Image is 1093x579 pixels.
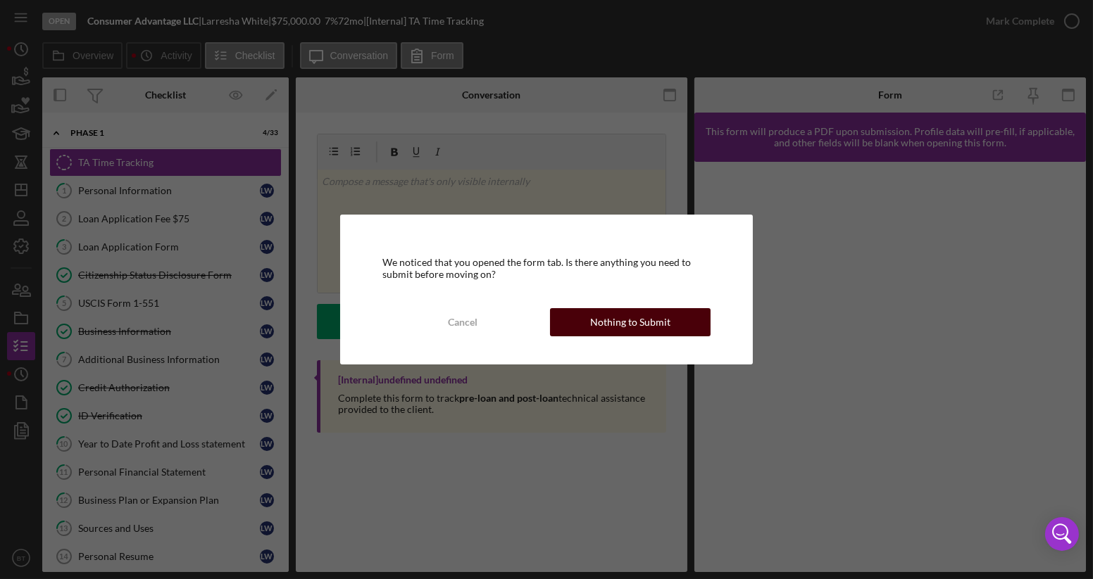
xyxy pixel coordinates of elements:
[448,308,477,336] div: Cancel
[550,308,711,336] button: Nothing to Submit
[590,308,670,336] div: Nothing to Submit
[382,308,543,336] button: Cancel
[1045,517,1079,551] div: Open Intercom Messenger
[382,257,711,279] div: We noticed that you opened the form tab. Is there anything you need to submit before moving on?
